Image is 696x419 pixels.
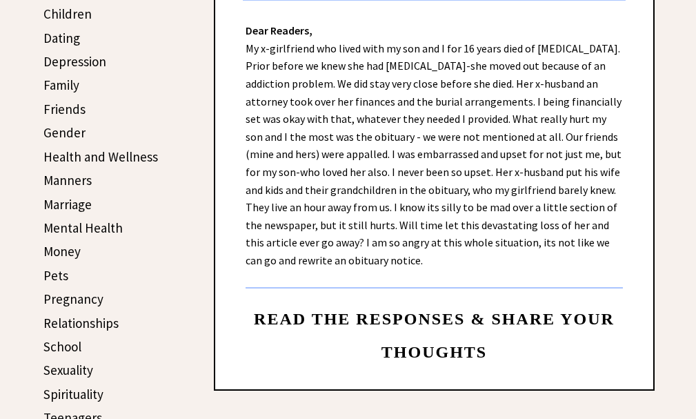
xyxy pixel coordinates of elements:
[43,77,79,93] a: Family
[246,23,312,37] strong: Dear Readers,
[43,267,68,284] a: Pets
[43,196,92,213] a: Marriage
[43,243,81,260] a: Money
[43,220,123,236] a: Mental Health
[43,30,80,46] a: Dating
[43,6,92,22] a: Children
[43,386,103,402] a: Spirituality
[43,172,92,188] a: Manners
[254,310,615,361] span: Read the responses & share your thoughts
[43,291,103,307] a: Pregnancy
[43,53,106,70] a: Depression
[43,101,86,117] a: Friends
[43,338,81,355] a: School
[215,1,653,289] div: My x-girlfriend who lived with my son and I for 16 years died of [MEDICAL_DATA]. Prior before we ...
[43,124,86,141] a: Gender
[43,148,158,165] a: Health and Wellness
[43,315,119,331] a: Relationships
[43,362,93,378] a: Sexuality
